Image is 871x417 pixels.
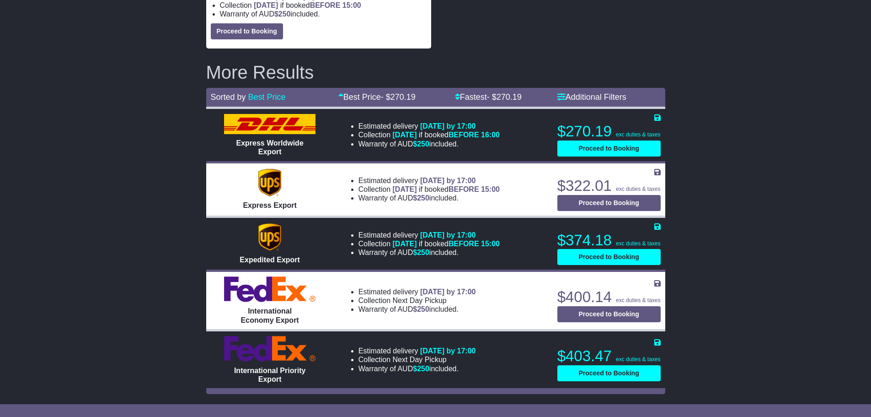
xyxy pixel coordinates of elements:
span: [DATE] [393,131,417,139]
span: [DATE] [393,185,417,193]
span: 250 [417,365,429,373]
span: International Priority Export [234,367,305,383]
li: Collection [358,239,500,248]
span: Next Day Pickup [393,297,447,304]
span: Express Export [243,201,296,209]
li: Warranty of AUD included. [358,364,476,373]
span: [DATE] by 17:00 [420,231,476,239]
button: Proceed to Booking [211,23,283,39]
span: [DATE] [393,240,417,248]
span: BEFORE [449,240,479,248]
img: UPS (new): Express Export [258,169,281,196]
span: [DATE] [254,1,278,9]
li: Collection [358,130,500,139]
p: $322.01 [557,177,661,195]
span: [DATE] by 17:00 [420,347,476,355]
span: Express Worldwide Export [236,139,303,156]
button: Proceed to Booking [557,141,661,157]
h2: More Results [206,62,665,82]
li: Collection [358,185,500,194]
span: exc duties & taxes [616,186,660,192]
img: UPS (new): Expedited Export [258,223,281,251]
li: Collection [220,1,427,10]
span: exc duties & taxes [616,240,660,247]
span: 16:00 [481,131,500,139]
span: - $ [381,92,416,102]
p: $270.19 [557,122,661,141]
img: DHL: Express Worldwide Export [224,114,315,134]
p: $374.18 [557,231,661,249]
span: 250 [417,194,429,202]
span: $ [413,140,429,148]
li: Estimated delivery [358,287,476,296]
span: [DATE] by 17:00 [420,122,476,130]
span: 15:00 [481,185,500,193]
span: 15:00 [342,1,361,9]
span: 250 [417,249,429,256]
button: Proceed to Booking [557,249,661,265]
span: if booked [254,1,361,9]
li: Warranty of AUD included. [358,140,500,148]
span: $ [413,305,429,313]
li: Warranty of AUD included. [358,248,500,257]
span: Next Day Pickup [393,356,447,363]
span: $ [413,365,429,373]
span: [DATE] by 17:00 [420,288,476,296]
li: Collection [358,355,476,364]
span: 270.19 [497,92,522,102]
span: BEFORE [310,1,341,9]
span: 250 [417,305,429,313]
span: exc duties & taxes [616,356,660,363]
img: FedEx Express: International Economy Export [224,276,315,302]
span: 250 [417,140,429,148]
span: $ [413,194,429,202]
span: BEFORE [449,185,479,193]
span: 15:00 [481,240,500,248]
span: if booked [393,131,500,139]
span: exc duties & taxes [616,131,660,138]
img: FedEx Express: International Priority Export [224,336,315,362]
button: Proceed to Booking [557,306,661,322]
span: $ [413,249,429,256]
span: 270.19 [390,92,416,102]
p: $403.47 [557,347,661,365]
span: [DATE] by 17:00 [420,177,476,184]
li: Warranty of AUD included. [358,194,500,202]
span: 250 [278,10,291,18]
span: if booked [393,240,500,248]
li: Warranty of AUD included. [358,305,476,314]
li: Estimated delivery [358,231,500,239]
a: Best Price [248,92,286,102]
span: exc duties & taxes [616,297,660,303]
span: if booked [393,185,500,193]
span: Expedited Export [240,256,300,264]
button: Proceed to Booking [557,365,661,381]
li: Warranty of AUD included. [220,10,427,18]
span: International Economy Export [241,307,299,324]
p: $400.14 [557,288,661,306]
a: Best Price- $270.19 [338,92,416,102]
span: Sorted by [211,92,246,102]
span: - $ [487,92,522,102]
li: Estimated delivery [358,347,476,355]
button: Proceed to Booking [557,195,661,211]
li: Estimated delivery [358,122,500,130]
a: Additional Filters [557,92,626,102]
span: $ [274,10,291,18]
li: Estimated delivery [358,176,500,185]
li: Collection [358,296,476,305]
span: BEFORE [449,131,479,139]
a: Fastest- $270.19 [455,92,522,102]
